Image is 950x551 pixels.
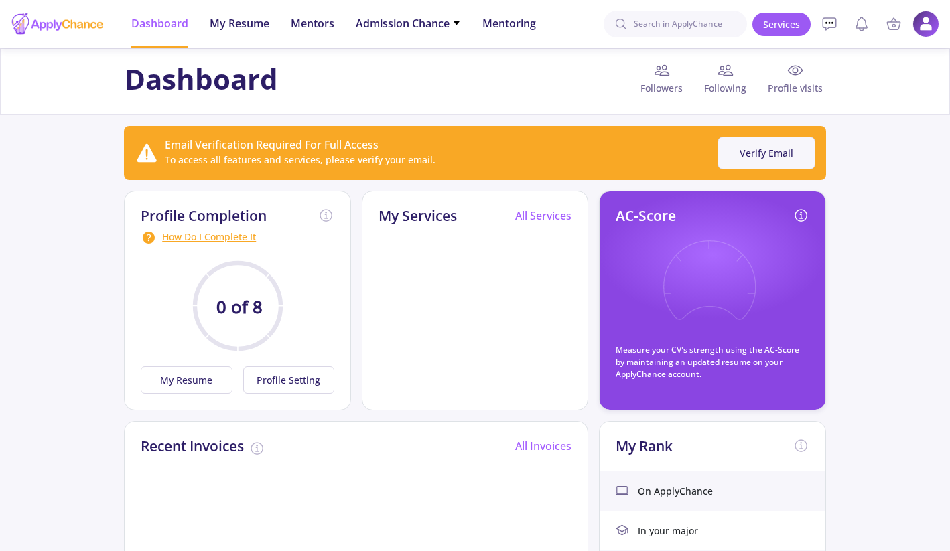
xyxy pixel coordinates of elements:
a: All Services [515,208,571,223]
a: All Invoices [515,439,571,453]
h2: Recent Invoices [141,438,244,455]
button: My Resume [141,366,232,394]
h1: Dashboard [125,62,278,96]
span: Following [693,81,757,95]
p: Measure your CV's strength using the AC-Score by maintaining an updated resume on your ApplyChanc... [616,344,809,380]
span: My Resume [210,15,269,31]
div: Email Verification Required For Full Access [165,137,435,153]
span: Profile visits [757,81,825,95]
h2: My Services [379,208,457,224]
span: Mentoring [482,15,536,31]
span: Admission Chance [356,15,461,31]
text: 0 of 8 [216,295,263,319]
div: How Do I Complete It [141,230,334,246]
span: Followers [630,81,693,95]
div: To access all features and services, please verify your email. [165,153,435,167]
span: Dashboard [131,15,188,31]
a: Services [752,13,811,36]
input: Search in ApplyChance [604,11,747,37]
button: Profile Setting [243,366,334,394]
span: On ApplyChance [638,484,713,498]
h2: Profile Completion [141,208,267,224]
h2: My Rank [616,438,673,455]
button: Verify Email [718,137,815,169]
h2: AC-Score [616,208,676,224]
span: Mentors [291,15,334,31]
a: My Resume [141,366,237,394]
span: In your major [638,524,698,538]
a: Profile Setting [238,366,334,394]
